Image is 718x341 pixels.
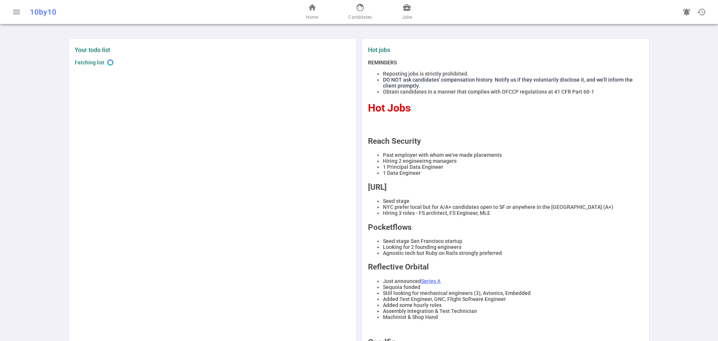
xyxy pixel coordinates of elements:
[356,3,365,12] span: face
[383,170,643,176] li: 1 Data Engineer
[383,164,643,170] li: 1 Principal Data Engineer
[383,308,643,314] li: Assembly Integration & Test Technician
[383,71,643,77] li: Reposting jobs is strictly prohibited.
[402,3,411,12] span: business_center
[368,137,643,146] h2: Reach Security
[402,3,412,21] a: Jobs
[383,204,643,210] li: NYC prefer local but for A/A+ candidates open to SF or anywhere in the [GEOGRAPHIC_DATA] (A+)
[383,290,643,296] li: Still looking for mechanical engineers (3), Avionics, Embedded
[697,7,706,16] span: history
[383,284,643,290] li: Sequoia funded
[368,102,411,114] span: Hot Jobs
[383,296,643,302] li: Added Test Engineer, GNC, Flight Software Engineer
[402,13,412,21] span: Jobs
[383,278,643,284] li: Just announced
[308,3,317,12] span: home
[75,60,104,66] span: Fetching list
[30,7,236,16] div: 10by10
[383,198,643,204] li: Seed stage
[383,250,643,256] li: Agnostic tech but Ruby on Rails strongly preferred
[368,223,643,232] h2: Pocketflows
[368,183,643,192] h2: [URL]
[383,238,643,244] li: Seed stage San Francisco startup
[9,4,24,19] button: Open menu
[383,244,643,250] li: Looking for 2 founding engineers
[12,7,21,16] span: menu
[306,13,318,21] span: Home
[679,4,694,19] a: Go to see announcements
[383,314,643,320] li: Machinist & Shop Hand
[348,3,372,21] a: Candidates
[306,3,318,21] a: Home
[368,46,503,54] label: Hot jobs
[383,89,643,95] li: Obtain candidates in a manner that complies with OFCCP regulations at 41 CFR Part 60-1
[383,77,633,89] span: DO NOT ask candidates' compensation history. Notify us if they voluntarily disclose it, and we'll...
[75,46,350,54] label: Your todo list
[368,262,643,271] h2: Reflective Orbital
[383,210,643,216] li: Hiring 3 roles - FS architect, FS Engineer, MLE
[421,278,441,284] a: Series A
[383,302,643,308] li: Added some hourly roles
[348,13,372,21] span: Candidates
[383,152,643,158] li: Past employer with whom we've made placements
[383,158,643,164] li: Hiring 2 engineeirng managers
[694,4,709,19] button: Open history
[682,7,691,16] span: notifications_active
[368,60,397,66] strong: REMINDERS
